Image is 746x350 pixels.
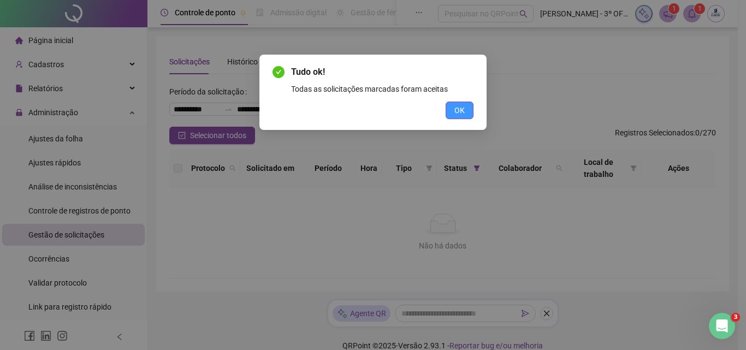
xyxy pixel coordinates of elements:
[291,83,473,95] div: Todas as solicitações marcadas foram aceitas
[709,313,735,339] iframe: Intercom live chat
[446,102,473,119] button: OK
[454,104,465,116] span: OK
[731,313,740,322] span: 3
[291,66,473,79] span: Tudo ok!
[273,66,285,78] span: check-circle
